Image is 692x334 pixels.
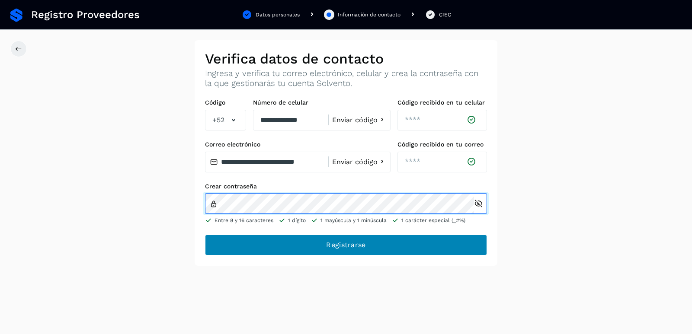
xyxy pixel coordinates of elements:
[397,141,487,148] label: Código recibido en tu correo
[31,9,140,21] span: Registro Proveedores
[205,183,487,190] label: Crear contraseña
[205,216,273,224] li: Entre 8 y 16 caracteres
[439,11,451,19] div: CIEC
[212,115,224,125] span: +52
[311,216,387,224] li: 1 mayúscula y 1 minúscula
[332,115,387,124] button: Enviar código
[392,216,465,224] li: 1 carácter especial (_#%)
[205,51,487,67] h2: Verifica datos de contacto
[205,99,246,106] label: Código
[338,11,400,19] div: Información de contacto
[397,99,487,106] label: Código recibido en tu celular
[332,159,378,165] span: Enviar código
[256,11,300,19] div: Datos personales
[205,235,487,255] button: Registrarse
[332,117,378,124] span: Enviar código
[205,141,391,148] label: Correo electrónico
[326,240,365,250] span: Registrarse
[205,69,487,89] p: Ingresa y verifica tu correo electrónico, celular y crea la contraseña con la que gestionarás tu ...
[253,99,391,106] label: Número de celular
[279,216,306,224] li: 1 dígito
[332,157,387,166] button: Enviar código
